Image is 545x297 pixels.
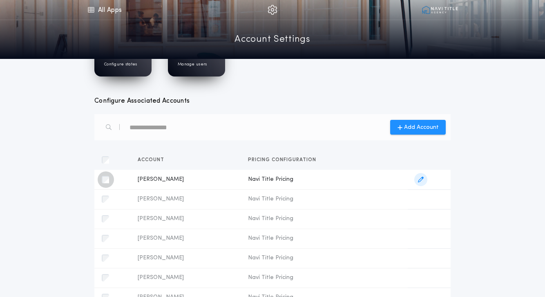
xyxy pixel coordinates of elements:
span: [PERSON_NAME] [138,274,235,282]
span: Add Account [404,123,439,132]
span: Navi Title Pricing [248,195,401,203]
span: Navi Title Pricing [248,234,401,243]
span: [PERSON_NAME] [138,195,235,203]
h3: Configure Associated Accounts [94,96,451,106]
span: [PERSON_NAME] [138,234,235,243]
span: Account [138,157,168,162]
img: vs-icon [422,6,459,14]
span: Navi Title Pricing [248,215,401,223]
img: img [268,5,277,15]
p: Configure states [104,61,137,67]
span: Navi Title Pricing [248,254,401,262]
span: Navi Title Pricing [248,175,401,184]
button: Add Account [390,120,446,135]
a: Account Settings [235,33,310,47]
span: Pricing configuration [248,157,319,162]
span: [PERSON_NAME] [138,254,235,262]
span: [PERSON_NAME] [138,175,235,184]
p: Manage users [178,61,207,67]
span: Navi Title Pricing [248,274,401,282]
span: [PERSON_NAME] [138,215,235,223]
